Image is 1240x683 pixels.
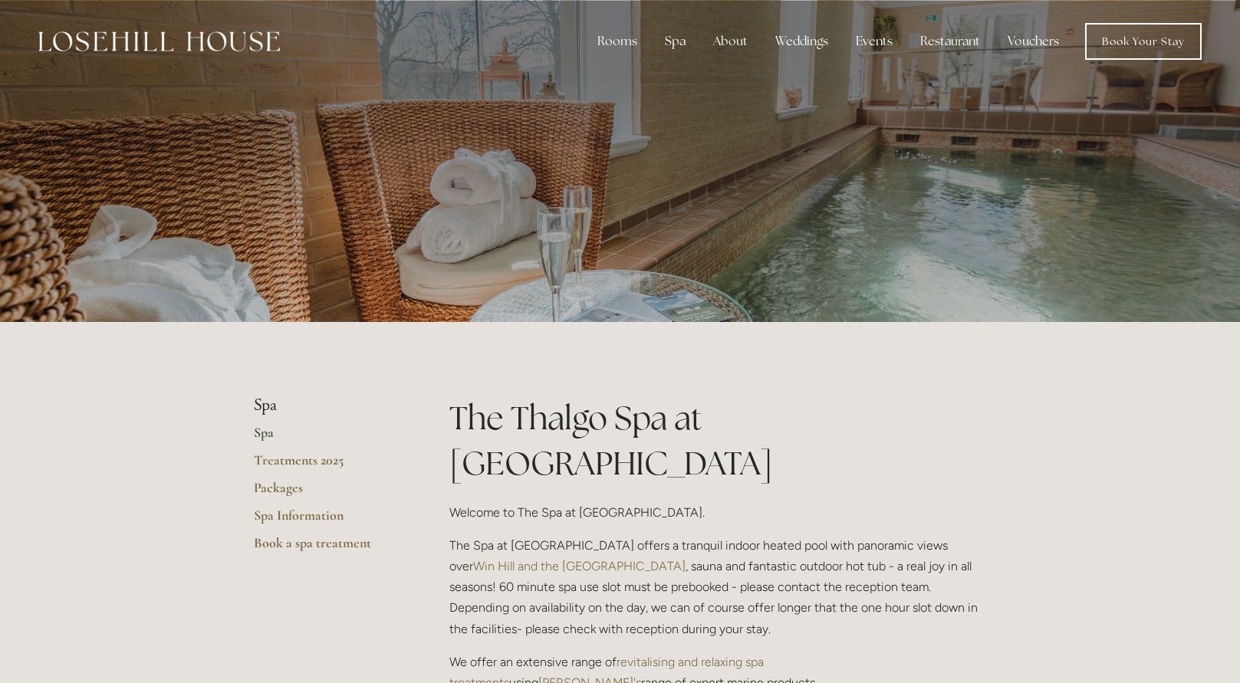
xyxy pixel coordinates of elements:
[995,26,1071,57] a: Vouchers
[254,479,400,507] a: Packages
[1085,23,1202,60] a: Book Your Stay
[449,535,987,639] p: The Spa at [GEOGRAPHIC_DATA] offers a tranquil indoor heated pool with panoramic views over , sau...
[701,26,760,57] div: About
[254,452,400,479] a: Treatments 2025
[449,396,987,486] h1: The Thalgo Spa at [GEOGRAPHIC_DATA]
[254,507,400,534] a: Spa Information
[38,31,280,51] img: Losehill House
[908,26,992,57] div: Restaurant
[254,534,400,562] a: Book a spa treatment
[763,26,840,57] div: Weddings
[653,26,698,57] div: Spa
[844,26,905,57] div: Events
[473,559,686,573] a: Win Hill and the [GEOGRAPHIC_DATA]
[449,502,987,523] p: Welcome to The Spa at [GEOGRAPHIC_DATA].
[254,424,400,452] a: Spa
[585,26,650,57] div: Rooms
[254,396,400,415] li: Spa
